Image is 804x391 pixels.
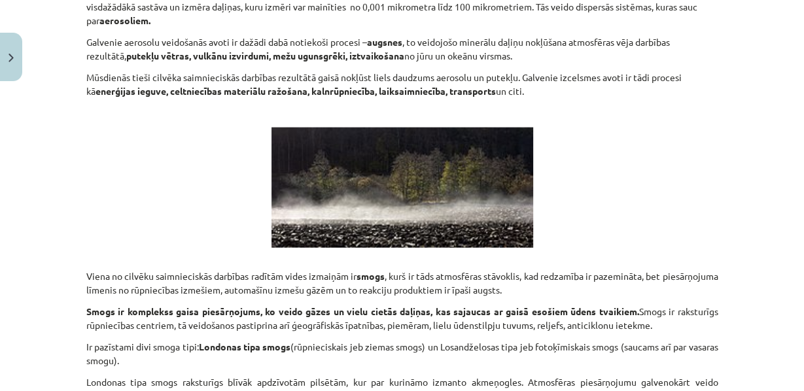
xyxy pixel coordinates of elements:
[96,85,496,97] strong: enerģijas ieguve, celtniecības materiālu ražošana, kalnrūpniecība, laiksaimniecība, transports
[86,71,718,98] p: Mūsdienās tieši cilvēka saimnieciskās darbības rezultātā gaisā nokļūst liels daudzums aerosolu un...
[199,341,291,352] strong: Londonas tipa smogs
[86,256,718,297] p: Viena no cilvēku saimnieciskās darbības radītām vides izmaiņām ir , kurš ir tāds atmosfēras stāvo...
[86,305,639,317] strong: Smogs ir komplekss gaisa piesārņojums, ko veido gāzes un vielu cietās daļiņas, kas sajaucas ar ga...
[367,36,402,48] strong: augsnes
[357,270,385,282] strong: smogs
[86,305,718,332] p: Smogs ir raksturīgs rūpniecības centriem, tā veidošanos pastiprina arī ģeogrāfiskās īpatnības, pi...
[126,50,404,61] strong: putekļu vētras, vulkānu izvirdumi, mežu ugunsgrēki, iztvaikošana
[99,14,150,26] strong: aerosoliem.
[86,340,718,367] p: Ir pazīstami divi smoga tipi: (rūpnieciskais jeb ziemas smogs) un Losandželosas tipa jeb fotoķīmi...
[9,54,14,62] img: icon-close-lesson-0947bae3869378f0d4975bcd49f059093ad1ed9edebbc8119c70593378902aed.svg
[86,35,718,63] p: Galvenie aerosolu veidošanās avoti ir dažādi dabā notiekoši procesi – , to veidojošo minerālu daļ...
